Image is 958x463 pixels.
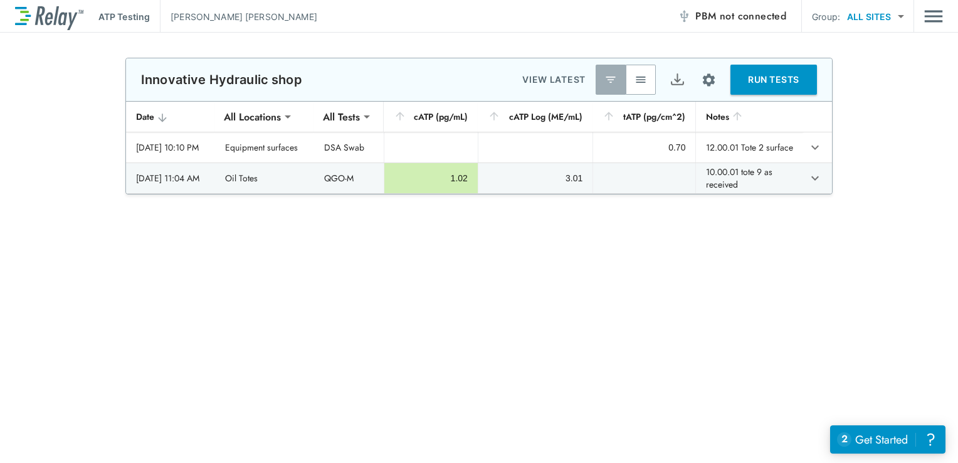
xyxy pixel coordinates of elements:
[126,102,215,132] th: Date
[15,3,83,30] img: LuminUltra Relay
[603,141,685,154] div: 0.70
[98,10,150,23] p: ATP Testing
[720,9,786,23] span: not connected
[604,73,617,86] img: Latest
[215,163,314,193] td: Oil Totes
[695,132,803,162] td: 12.00.01 Tote 2 surface
[394,172,468,184] div: 1.02
[314,132,384,162] td: DSA Swab
[673,4,791,29] button: PBM not connected
[126,102,832,194] table: sticky table
[695,8,786,25] span: PBM
[603,109,685,124] div: tATP (pg/cm^2)
[701,72,717,88] img: Settings Icon
[670,72,685,88] img: Export Icon
[692,63,725,97] button: Site setup
[924,4,943,28] button: Main menu
[171,10,317,23] p: [PERSON_NAME] [PERSON_NAME]
[678,10,690,23] img: Offline Icon
[136,141,205,154] div: [DATE] 10:10 PM
[804,137,826,158] button: expand row
[804,168,826,189] button: expand row
[215,132,314,162] td: Equipment surfaces
[695,163,803,193] td: 10.00.01 tote 9 as received
[314,104,369,129] div: All Tests
[522,72,586,87] p: VIEW LATEST
[706,109,792,124] div: Notes
[488,109,582,124] div: cATP Log (ME/mL)
[136,172,205,184] div: [DATE] 11:04 AM
[924,4,943,28] img: Drawer Icon
[141,72,302,87] p: Innovative Hydraulic shop
[634,73,647,86] img: View All
[662,65,692,95] button: Export
[314,163,384,193] td: QGO-M
[730,65,817,95] button: RUN TESTS
[215,104,290,129] div: All Locations
[830,425,945,454] iframe: Resource center
[488,172,582,184] div: 3.01
[812,10,840,23] p: Group:
[394,109,468,124] div: cATP (pg/mL)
